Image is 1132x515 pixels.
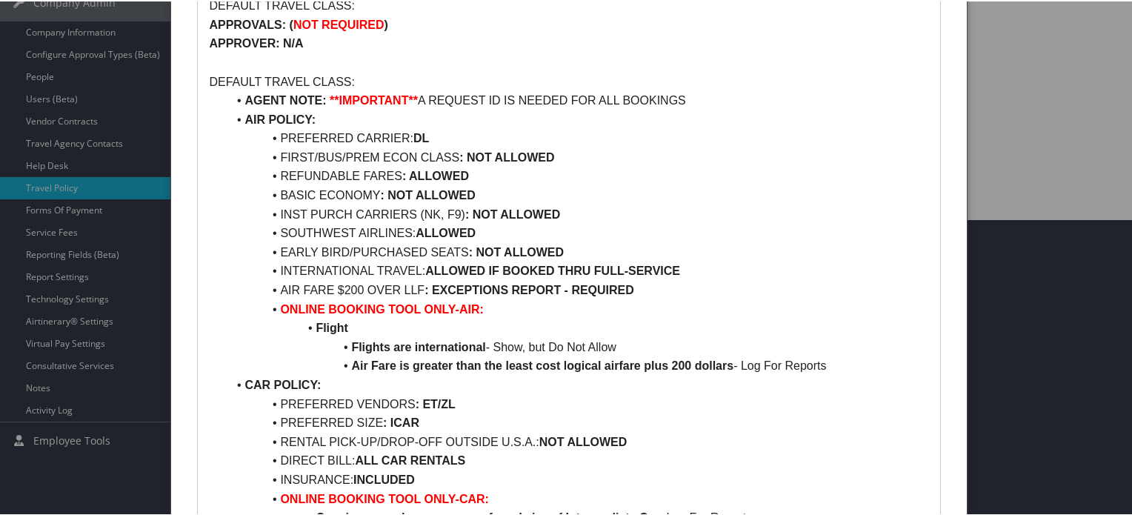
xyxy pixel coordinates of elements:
li: RENTAL PICK-UP/DROP-OFF OUTSIDE U.S.A.: [227,431,928,451]
strong: : NOT ALLOWED [465,207,560,219]
strong: Flight [316,320,348,333]
strong: AGENT NOTE: [244,93,326,105]
strong: : ET/ZL [416,396,456,409]
p: DEFAULT TRAVEL CLASS: [209,71,928,90]
strong: : ICAR [383,415,419,428]
li: PREFERRED SIZE [227,412,928,431]
strong: Air Fare is greater than the least cost logical airfare plus 200 dollars [351,358,733,371]
strong: APPROVER: N/A [209,36,303,48]
strong: ALLOWED IF BOOKED THRU FULL-SERVICE [425,263,680,276]
strong: DL [413,130,429,143]
li: REFUNDABLE FARES [227,165,928,185]
strong: ONLINE BOOKING TOOL ONLY-AIR: [280,302,483,314]
strong: NOT ALLOWED [539,434,627,447]
li: DIRECT BILL: [227,450,928,469]
strong: AIR POLICY: [244,112,316,124]
strong: NOT REQUIRED [293,17,384,30]
li: SOUTHWEST AIRLINES: [227,222,928,242]
strong: Flights are international [351,339,485,352]
strong: APPROVALS: ( [209,17,293,30]
li: A REQUEST ID IS NEEDED FOR ALL BOOKINGS [227,90,928,109]
li: INTERNATIONAL TRAVEL: [227,260,928,279]
strong: CAR POLICY: [244,377,321,390]
strong: ALL CAR RENTALS [355,453,465,465]
strong: : ALLOWED [402,168,469,181]
li: PREFERRED CARRIER: [227,127,928,147]
li: BASIC ECONOMY [227,185,928,204]
li: - Show, but Do Not Allow [227,336,928,356]
li: INST PURCH CARRIERS (NK, F9) [227,204,928,223]
li: INSURANCE: [227,469,928,488]
strong: : NOT ALLOWED [469,245,564,257]
li: FIRST/BUS/PREM ECON CLASS [227,147,928,166]
strong: : EXCEPTIONS REPORT - REQUIRED [424,282,634,295]
strong: ) [384,17,388,30]
strong: ALLOWED [416,225,476,238]
strong: : NOT ALLOWED [381,187,476,200]
li: - Log For Reports [227,355,928,374]
strong: : NOT ALLOWED [459,150,554,162]
li: AIR FARE $200 OVER LLF [227,279,928,299]
li: PREFERRED VENDORS [227,393,928,413]
li: EARLY BIRD/PURCHASED SEATS [227,242,928,261]
strong: ONLINE BOOKING TOOL ONLY-CAR: [280,491,489,504]
strong: INCLUDED [353,472,415,485]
